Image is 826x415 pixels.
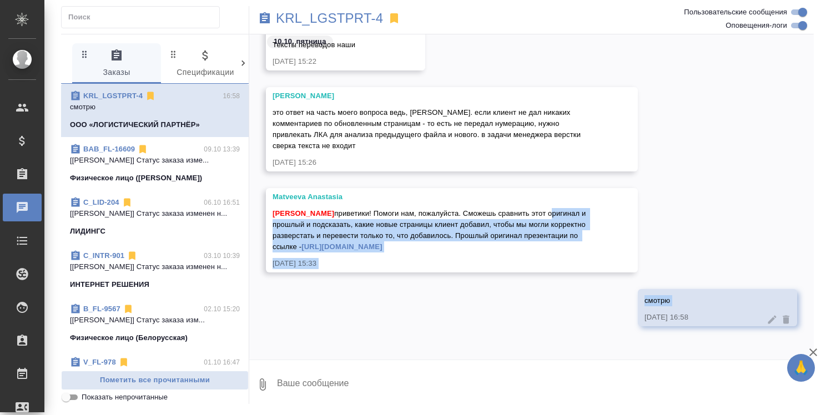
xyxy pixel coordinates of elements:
div: [DATE] 16:58 [644,312,758,323]
span: приветики! Помоги нам, пожалуйста. Сможешь сравнить этот оригинал и прошлый и подсказать, какие н... [273,209,588,251]
p: [[PERSON_NAME]] Статус заказа изм... [70,315,240,326]
div: [PERSON_NAME] [273,90,599,102]
p: 09.10 13:39 [204,144,240,155]
div: C_LID-20406.10 16:51[[PERSON_NAME]] Статус заказа изменен н...ЛИДИНГС [61,190,249,244]
div: BAB_FL-1660909.10 13:39[[PERSON_NAME]] Статус заказа изме...Физическое лицо ([PERSON_NAME]) [61,137,249,190]
span: смотрю [644,296,670,305]
p: смотрю [70,102,240,113]
div: Matveeva Anastasia [273,191,599,203]
svg: Отписаться [137,144,148,155]
a: B_FL-9567 [83,305,120,313]
svg: Отписаться [122,197,133,208]
div: V_FL-97801.10 16:47[[PERSON_NAME]] Статус заказа изменен на...Физическое лицо (Входящие) [61,350,249,403]
a: C_INTR-901 [83,251,124,260]
p: Физическое лицо ([PERSON_NAME]) [70,173,202,184]
p: 01.10 16:47 [204,357,240,368]
div: KRL_LGSTPRT-416:58смотрюООО «ЛОГИСТИЧЕСКИЙ ПАРТНЁР» [61,84,249,137]
input: Поиск [68,9,219,25]
span: это ответ на часть моего вопроса ведь, [PERSON_NAME]. если клиент не дал никаких комментариев по ... [273,108,583,150]
span: Оповещения-логи [726,20,787,31]
button: Пометить все прочитанными [61,371,249,390]
p: ООО «ЛОГИСТИЧЕСКИЙ ПАРТНЁР» [70,119,200,130]
a: BAB_FL-16609 [83,145,135,153]
p: [[PERSON_NAME]] Статус заказа изменен н... [70,261,240,272]
a: V_FL-978 [83,358,116,366]
a: C_LID-204 [83,198,119,206]
span: 🙏 [792,356,810,379]
div: B_FL-956702.10 15:20[[PERSON_NAME]] Статус заказа изм...Физическое лицо (Белорусская) [61,297,249,350]
div: [DATE] 15:33 [273,258,599,269]
p: [[PERSON_NAME]] Статус заказа изменен на... [70,368,240,379]
p: ЛИДИНГС [70,226,105,237]
svg: Отписаться [127,250,138,261]
p: 10.10, пятница [274,36,326,47]
div: C_INTR-90103.10 10:39[[PERSON_NAME]] Статус заказа изменен н...ИНТЕРНЕТ РЕШЕНИЯ [61,244,249,297]
p: [[PERSON_NAME]] Статус заказа изменен н... [70,208,240,219]
span: Заказы [79,49,154,79]
svg: Отписаться [118,357,129,368]
svg: Отписаться [123,303,134,315]
a: KRL_LGSTPRT-4 [276,13,383,24]
span: Показать непрочитанные [82,392,168,403]
p: 06.10 16:51 [204,197,240,208]
svg: Зажми и перетащи, чтобы поменять порядок вкладок [168,49,179,59]
p: 03.10 10:39 [204,250,240,261]
p: ИНТЕРНЕТ РЕШЕНИЯ [70,279,149,290]
p: Физическое лицо (Белорусская) [70,332,188,343]
a: KRL_LGSTPRT-4 [83,92,143,100]
span: Спецификации [168,49,243,79]
div: [DATE] 15:22 [273,56,386,67]
p: [[PERSON_NAME]] Статус заказа изме... [70,155,240,166]
p: 16:58 [223,90,240,102]
p: 02.10 15:20 [204,303,240,315]
span: [PERSON_NAME] [273,209,334,217]
span: Пометить все прочитанными [67,374,243,387]
svg: Зажми и перетащи, чтобы поменять порядок вкладок [79,49,90,59]
button: 🙏 [787,354,815,382]
a: [URL][DOMAIN_NAME] [301,242,382,251]
div: [DATE] 15:26 [273,157,599,168]
span: Пользовательские сообщения [684,7,787,18]
svg: Отписаться [145,90,156,102]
